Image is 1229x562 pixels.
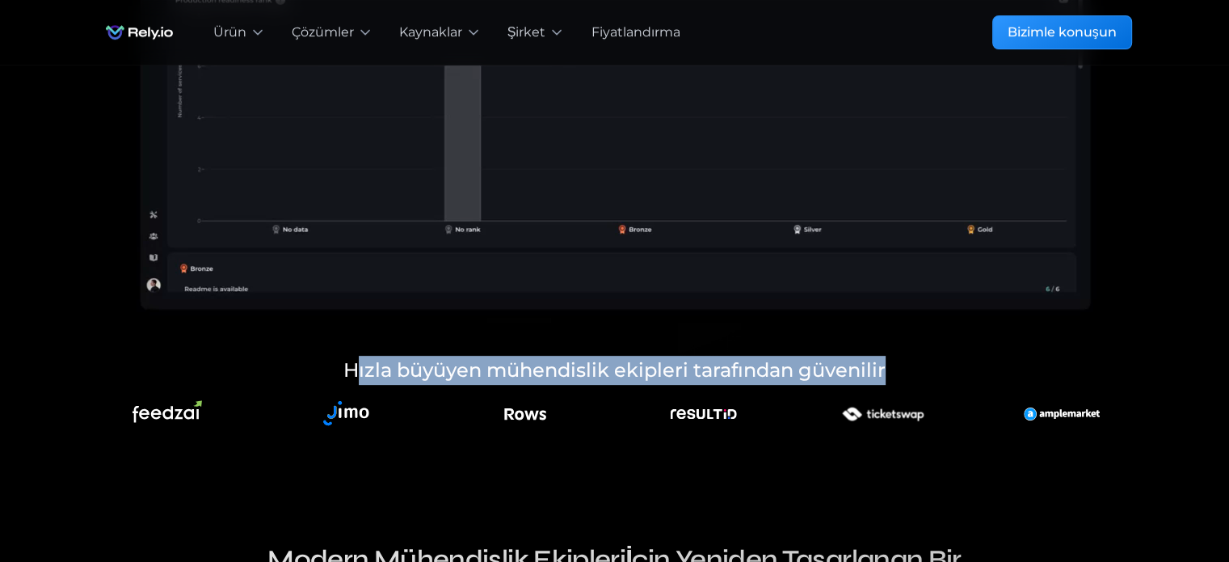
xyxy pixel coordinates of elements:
img: Dürbün kullanan bir kaşifin çizimi [821,391,944,437]
a: Fiyatlandırma [591,23,680,42]
font: Bizimle konuşun [1008,24,1117,40]
font: Fiyatlandırma [591,24,680,40]
img: Dürbün kullanan bir kaşifin çizimi [1024,391,1100,437]
font: Çözümler [292,24,354,40]
a: Ev [98,16,181,49]
a: Bizimle konuşun [992,15,1132,49]
font: Hızla büyüyen mühendislik ekipleri tarafından güvenilir [343,358,886,382]
img: Rely.io logosu [98,16,181,49]
img: Dürbün kullanan bir kaşifin çizimi [133,400,202,428]
font: Şirket [507,24,546,40]
img: Dürbün kullanan bir kaşifin çizimi [669,391,738,437]
img: Dürbün kullanan bir kaşifin çizimi [315,391,377,437]
font: Ürün [213,24,246,40]
img: Dürbün kullanan bir kaşifin çizimi [503,391,548,437]
font: Kaynaklar [399,24,462,40]
iframe: Sohbet robotu [1122,455,1206,539]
